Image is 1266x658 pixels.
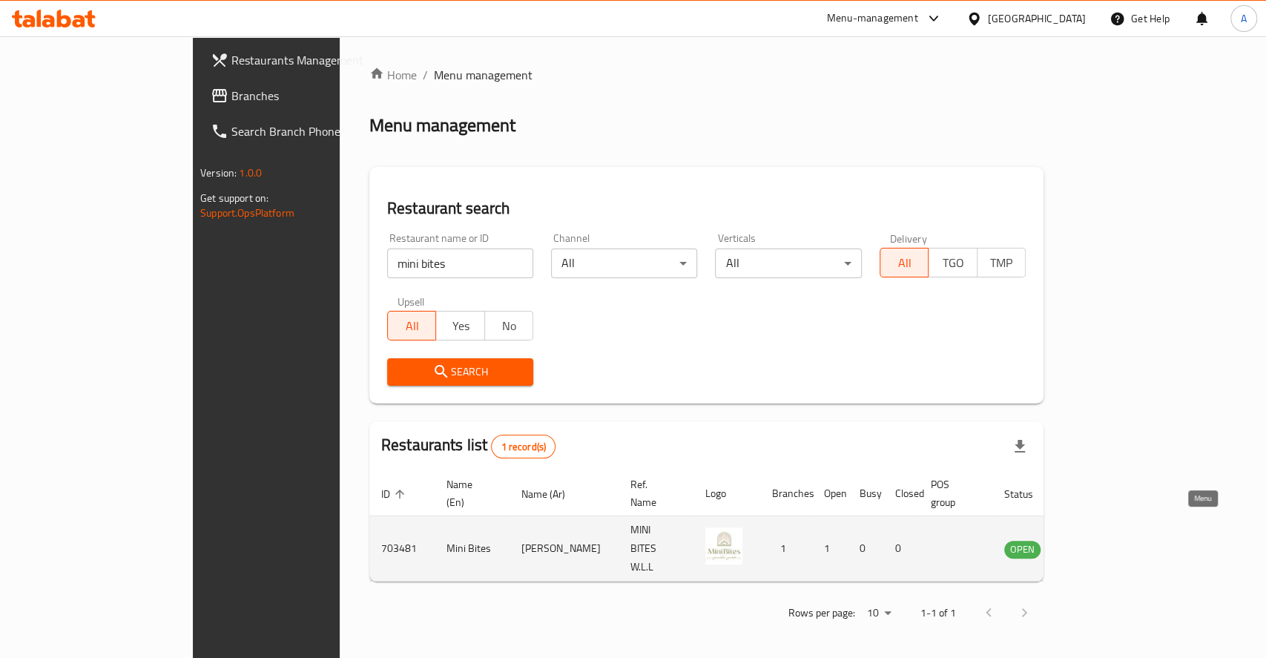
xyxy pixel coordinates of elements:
[1241,10,1247,27] span: A
[239,163,262,182] span: 1.0.0
[928,248,977,277] button: TGO
[705,527,742,565] img: Mini Bites
[977,248,1026,277] button: TMP
[387,197,1026,220] h2: Restaurant search
[381,485,409,503] span: ID
[983,252,1020,274] span: TMP
[434,66,533,84] span: Menu management
[387,358,533,386] button: Search
[387,311,436,340] button: All
[920,604,956,622] p: 1-1 of 1
[492,440,555,454] span: 1 record(s)
[812,516,848,582] td: 1
[693,471,760,516] th: Logo
[484,311,533,340] button: No
[880,248,929,277] button: All
[423,66,428,84] li: /
[387,249,533,278] input: Search for restaurant name or ID..
[491,315,527,337] span: No
[812,471,848,516] th: Open
[760,471,812,516] th: Branches
[1004,485,1052,503] span: Status
[551,249,697,278] div: All
[446,476,492,511] span: Name (En)
[199,42,404,78] a: Restaurants Management
[715,249,861,278] div: All
[369,113,515,137] h2: Menu management
[199,113,404,149] a: Search Branch Phone
[886,252,923,274] span: All
[988,10,1086,27] div: [GEOGRAPHIC_DATA]
[883,471,919,516] th: Closed
[491,435,555,458] div: Total records count
[848,471,883,516] th: Busy
[788,604,855,622] p: Rows per page:
[199,78,404,113] a: Branches
[619,516,693,582] td: MINI BITES W.L.L
[521,485,584,503] span: Name (Ar)
[200,203,294,223] a: Support.OpsPlatform
[827,10,918,27] div: Menu-management
[394,315,430,337] span: All
[1004,541,1041,558] span: OPEN
[200,188,268,208] span: Get support on:
[931,476,975,511] span: POS group
[435,516,510,582] td: Mini Bites
[399,363,521,381] span: Search
[510,516,619,582] td: [PERSON_NAME]
[861,602,897,625] div: Rows per page:
[369,471,1121,582] table: enhanced table
[231,51,392,69] span: Restaurants Management
[435,311,484,340] button: Yes
[231,122,392,140] span: Search Branch Phone
[630,476,676,511] span: Ref. Name
[760,516,812,582] td: 1
[934,252,971,274] span: TGO
[883,516,919,582] td: 0
[200,163,237,182] span: Version:
[890,233,927,243] label: Delivery
[231,87,392,105] span: Branches
[381,434,555,458] h2: Restaurants list
[369,66,1044,84] nav: breadcrumb
[398,296,425,306] label: Upsell
[442,315,478,337] span: Yes
[848,516,883,582] td: 0
[1002,429,1038,464] div: Export file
